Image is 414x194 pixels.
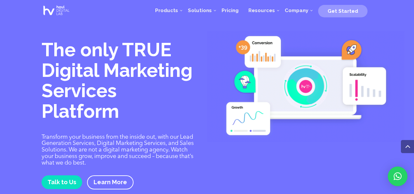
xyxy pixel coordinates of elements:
a: Learn More [87,175,134,189]
a: Get Started [318,6,368,15]
span: Products [155,8,178,13]
span: Pricing [222,8,239,13]
span: Get Started [328,8,358,14]
a: Solutions [183,1,217,20]
a: Company [280,1,313,20]
span: Resources [248,8,275,13]
img: Digital Marketing Services [207,31,404,142]
span: Company [285,8,308,13]
a: Pricing [217,1,243,20]
a: Products [150,1,183,20]
h1: The only TRUE Digital Marketing Services Platform [42,40,198,125]
p: Transform your business from the inside out, with our Lead Generation Services, Digital Marketing... [42,134,198,167]
a: Talk to Us [42,175,82,189]
span: Solutions [188,8,212,13]
a: Resources [243,1,280,20]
